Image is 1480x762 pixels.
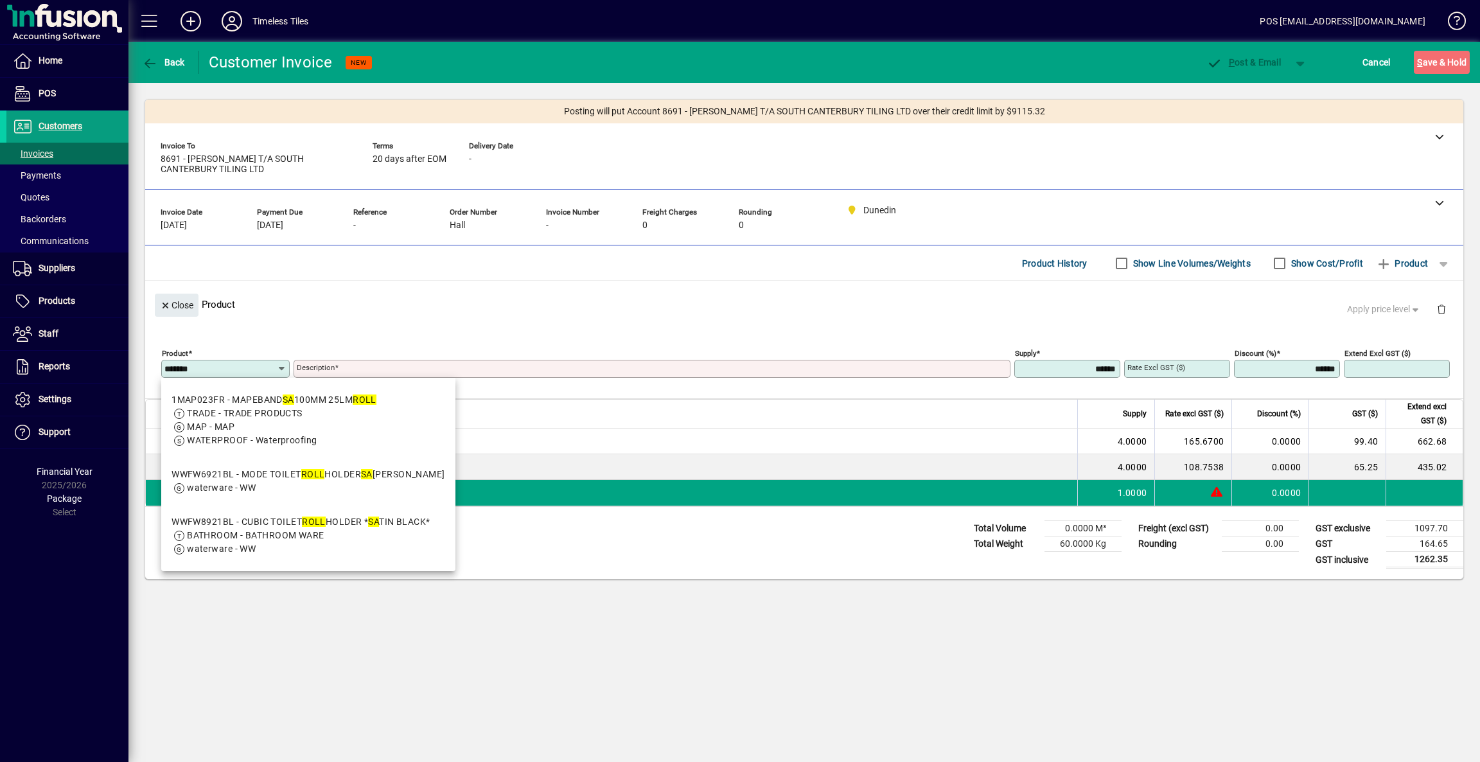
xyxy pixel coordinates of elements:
[1044,536,1122,552] td: 60.0000 Kg
[39,263,75,273] span: Suppliers
[161,505,455,566] mat-option: WWFW8921BL - CUBIC TOILET ROLL HOLDER *SATIN BLACK*
[1438,3,1464,44] a: Knowledge Base
[13,148,53,159] span: Invoices
[1022,253,1088,274] span: Product History
[297,363,335,372] mat-label: Description
[1309,552,1386,568] td: GST inclusive
[39,296,75,306] span: Products
[1359,51,1394,74] button: Cancel
[252,11,308,31] div: Timeless Tiles
[1386,536,1463,552] td: 164.65
[187,483,256,493] span: waterware - WW
[6,285,128,317] a: Products
[1131,257,1251,270] label: Show Line Volumes/Weights
[1118,435,1147,448] span: 4.0000
[6,164,128,186] a: Payments
[1414,51,1470,74] button: Save & Hold
[39,427,71,437] span: Support
[1394,400,1447,428] span: Extend excl GST ($)
[6,78,128,110] a: POS
[187,435,317,445] span: WATERPROOF - Waterproofing
[13,192,49,202] span: Quotes
[1386,429,1463,454] td: 662.68
[1206,57,1281,67] span: ost & Email
[6,208,128,230] a: Backorders
[1426,294,1457,324] button: Delete
[6,143,128,164] a: Invoices
[172,468,445,481] div: WWFW6921BL - MODE TOILET HOLDER [PERSON_NAME]
[546,220,549,231] span: -
[142,57,185,67] span: Back
[1127,363,1185,372] mat-label: Rate excl GST ($)
[1417,52,1467,73] span: ave & Hold
[187,421,234,432] span: MAP - MAP
[967,521,1044,536] td: Total Volume
[1257,407,1301,421] span: Discount (%)
[368,517,379,527] em: SA
[39,361,70,371] span: Reports
[39,55,62,66] span: Home
[187,544,256,554] span: waterware - WW
[6,230,128,252] a: Communications
[283,394,294,405] em: SA
[187,530,324,540] span: BATHROOM - BATHROOM WARE
[161,383,455,457] mat-option: 1MAP023FR - MAPEBAND SA 100MM 25LM ROLL
[1386,454,1463,480] td: 435.02
[13,170,61,181] span: Payments
[1308,429,1386,454] td: 99.40
[47,493,82,504] span: Package
[211,10,252,33] button: Profile
[1344,349,1411,358] mat-label: Extend excl GST ($)
[139,51,188,74] button: Back
[1123,407,1147,421] span: Supply
[297,378,1000,391] mat-error: Required
[302,517,326,527] em: ROLL
[1132,536,1222,552] td: Rounding
[564,105,1045,118] span: Posting will put Account 8691 - [PERSON_NAME] T/A SOUTH CANTERBURY TILING LTD over their credit l...
[6,253,128,285] a: Suppliers
[1163,435,1224,448] div: 165.6700
[39,121,82,131] span: Customers
[450,220,465,231] span: Hall
[37,466,92,477] span: Financial Year
[1342,298,1427,321] button: Apply price level
[1229,57,1235,67] span: P
[1231,480,1308,506] td: 0.0000
[161,457,455,505] mat-option: WWFW6921BL - MODE TOILET ROLL HOLDER SATIN BLACK
[1222,536,1299,552] td: 0.00
[1309,536,1386,552] td: GST
[353,220,356,231] span: -
[160,295,193,316] span: Close
[1017,252,1093,275] button: Product History
[13,214,66,224] span: Backorders
[6,318,128,350] a: Staff
[361,469,373,479] em: SA
[6,186,128,208] a: Quotes
[6,416,128,448] a: Support
[1132,521,1222,536] td: Freight (excl GST)
[162,349,188,358] mat-label: Product
[155,294,198,317] button: Close
[170,10,211,33] button: Add
[1386,521,1463,536] td: 1097.70
[351,58,367,67] span: NEW
[469,154,471,164] span: -
[257,220,283,231] span: [DATE]
[1309,521,1386,536] td: GST exclusive
[642,220,647,231] span: 0
[209,52,333,73] div: Customer Invoice
[1347,303,1422,316] span: Apply price level
[152,299,202,310] app-page-header-button: Close
[161,220,187,231] span: [DATE]
[1231,454,1308,480] td: 0.0000
[301,469,325,479] em: ROLL
[1352,407,1378,421] span: GST ($)
[373,154,446,164] span: 20 days after EOM
[39,394,71,404] span: Settings
[1222,521,1299,536] td: 0.00
[1200,51,1287,74] button: Post & Email
[739,220,744,231] span: 0
[967,536,1044,552] td: Total Weight
[1163,461,1224,474] div: 108.7538
[187,408,303,418] span: TRADE - TRADE PRODUCTS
